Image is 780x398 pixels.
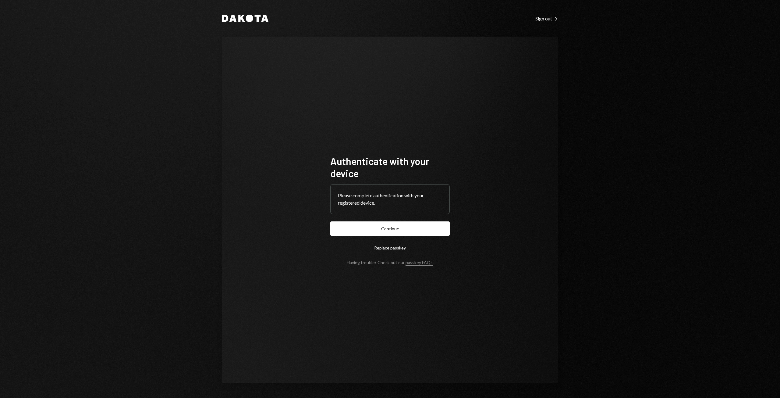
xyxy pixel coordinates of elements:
h1: Authenticate with your device [330,155,450,179]
div: Please complete authentication with your registered device. [338,192,442,206]
button: Continue [330,221,450,236]
a: Sign out [535,15,558,22]
button: Replace passkey [330,241,450,255]
div: Sign out [535,16,558,22]
a: passkey FAQs [406,260,433,266]
div: Having trouble? Check out our . [347,260,434,265]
